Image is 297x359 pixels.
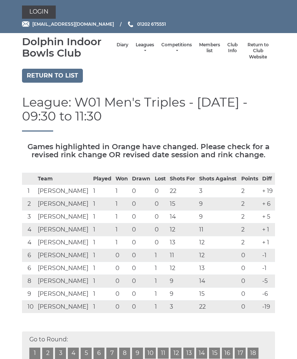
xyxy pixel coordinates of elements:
[209,348,220,359] a: 15
[168,223,198,236] td: 12
[153,262,168,275] td: 1
[197,198,239,211] td: 9
[36,173,91,185] th: Team
[168,275,198,288] td: 9
[260,275,275,288] td: -5
[153,223,168,236] td: 0
[260,236,275,249] td: + 1
[153,198,168,211] td: 0
[55,348,66,359] a: 3
[91,249,114,262] td: 1
[168,211,198,223] td: 14
[239,173,260,185] th: Points
[22,143,275,159] h5: Games highlighted in Orange have changed. Please check for a revised rink change OR revised date ...
[235,348,246,359] a: 17
[245,42,271,60] a: Return to Club Website
[114,275,130,288] td: 0
[153,211,168,223] td: 0
[239,236,260,249] td: 2
[153,173,168,185] th: Lost
[91,185,114,198] td: 1
[168,185,198,198] td: 22
[114,223,130,236] td: 1
[22,249,36,262] td: 6
[22,288,36,301] td: 9
[196,348,207,359] a: 14
[239,301,260,313] td: 0
[153,185,168,198] td: 0
[36,275,91,288] td: [PERSON_NAME]
[130,223,153,236] td: 0
[197,301,239,313] td: 22
[22,275,36,288] td: 8
[197,211,239,223] td: 9
[197,262,239,275] td: 13
[239,262,260,275] td: 0
[91,301,114,313] td: 1
[91,223,114,236] td: 1
[168,262,198,275] td: 12
[22,236,36,249] td: 4
[136,42,154,54] a: Leagues
[93,348,104,359] a: 6
[91,262,114,275] td: 1
[22,6,56,19] a: Login
[22,21,114,28] a: Email [EMAIL_ADDRESS][DOMAIN_NAME]
[29,348,40,359] a: 1
[260,249,275,262] td: -1
[153,288,168,301] td: 1
[168,236,198,249] td: 13
[145,348,156,359] a: 10
[239,185,260,198] td: 2
[117,42,128,48] a: Diary
[260,223,275,236] td: + 1
[36,301,91,313] td: [PERSON_NAME]
[130,211,153,223] td: 0
[130,185,153,198] td: 0
[114,211,130,223] td: 1
[22,301,36,313] td: 10
[91,173,114,185] th: Played
[247,348,258,359] a: 18
[168,249,198,262] td: 11
[114,301,130,313] td: 0
[114,185,130,198] td: 1
[260,198,275,211] td: + 6
[22,185,36,198] td: 1
[168,288,198,301] td: 9
[114,262,130,275] td: 0
[91,275,114,288] td: 1
[260,301,275,313] td: -19
[130,301,153,313] td: 0
[91,211,114,223] td: 1
[130,236,153,249] td: 0
[239,223,260,236] td: 2
[183,348,194,359] a: 13
[168,173,198,185] th: Shots For
[32,21,114,27] span: [EMAIL_ADDRESS][DOMAIN_NAME]
[260,173,275,185] th: Diff
[239,288,260,301] td: 0
[42,348,53,359] a: 2
[22,198,36,211] td: 2
[81,348,92,359] a: 5
[22,223,36,236] td: 4
[127,21,166,28] a: Phone us 01202 675551
[119,348,130,359] a: 8
[222,348,233,359] a: 16
[36,185,91,198] td: [PERSON_NAME]
[36,223,91,236] td: [PERSON_NAME]
[260,262,275,275] td: -1
[91,198,114,211] td: 1
[239,211,260,223] td: 2
[114,173,130,185] th: Won
[22,262,36,275] td: 6
[130,198,153,211] td: 0
[130,249,153,262] td: 0
[239,249,260,262] td: 0
[114,249,130,262] td: 0
[130,288,153,301] td: 0
[36,236,91,249] td: [PERSON_NAME]
[137,21,166,27] span: 01202 675551
[239,198,260,211] td: 2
